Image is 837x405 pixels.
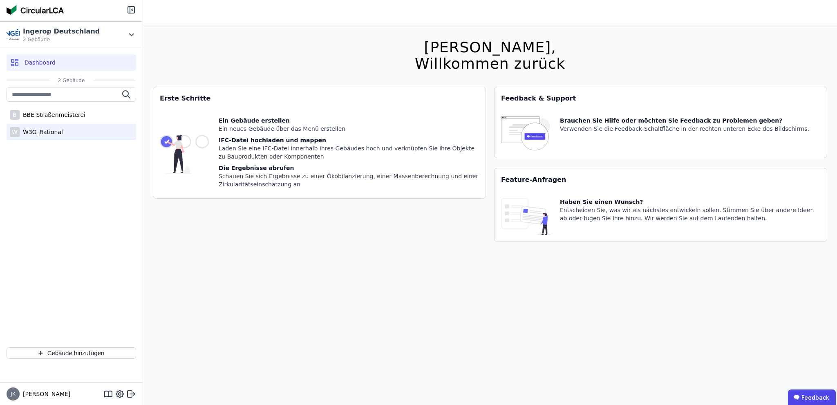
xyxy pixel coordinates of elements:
[20,390,70,398] span: [PERSON_NAME]
[7,347,136,359] button: Gebäude hinzufügen
[160,116,209,192] img: getting_started_tile-DrF_GRSv.svg
[560,206,820,222] div: Entscheiden Sie, was wir als nächstes entwickeln sollen. Stimmen Sie über andere Ideen ab oder fü...
[219,164,479,172] div: Die Ergebnisse abrufen
[560,116,809,125] div: Brauchen Sie Hilfe oder möchten Sie Feedback zu Problemen geben?
[153,87,486,110] div: Erste Schritte
[10,127,20,137] div: W
[501,116,550,151] img: feedback-icon-HCTs5lye.svg
[415,56,565,72] div: Willkommen zurück
[495,87,827,110] div: Feedback & Support
[495,168,827,191] div: Feature-Anfragen
[219,116,479,125] div: Ein Gebäude erstellen
[11,392,15,396] span: JK
[23,36,100,43] span: 2 Gebäude
[560,125,809,133] div: Verwenden Sie die Feedback-Schaltfläche in der rechten unteren Ecke des Bildschirms.
[501,198,550,235] img: feature_request_tile-UiXE1qGU.svg
[219,125,479,133] div: Ein neues Gebäude über das Menü erstellen
[23,27,100,36] div: Ingerop Deutschland
[219,172,479,188] div: Schauen Sie sich Ergebnisse zu einer Ökobilanzierung, einer Massenberechnung und einer Zirkularit...
[7,5,64,15] img: Concular
[20,128,63,136] div: W3G_Rational
[219,144,479,161] div: Laden Sie eine IFC-Datei innerhalb Ihres Gebäudes hoch und verknüpfen Sie ihre Objekte zu Bauprod...
[560,198,820,206] div: Haben Sie einen Wunsch?
[415,39,565,56] div: [PERSON_NAME],
[25,58,56,67] span: Dashboard
[7,28,20,41] img: Ingerop Deutschland
[50,77,93,84] span: 2 Gebäude
[219,136,479,144] div: IFC-Datei hochladen und mappen
[20,111,85,119] div: BBE Straßenmeisterei
[10,110,20,120] div: B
